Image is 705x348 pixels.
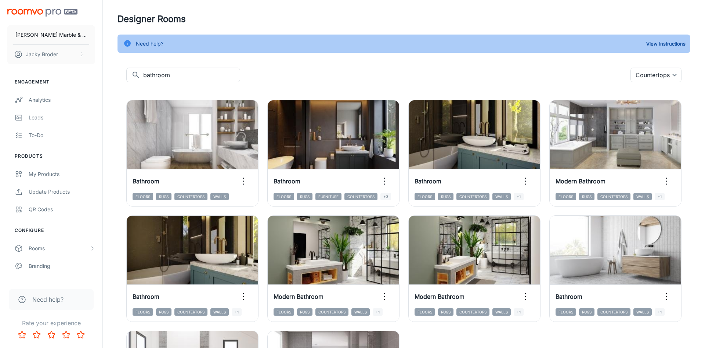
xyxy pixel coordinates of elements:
[29,188,95,196] div: Update Products
[373,308,383,316] span: +1
[274,308,294,316] span: Floors
[73,327,88,342] button: Rate 5 star
[29,131,95,139] div: To-do
[438,193,453,200] span: Rugs
[59,327,73,342] button: Rate 4 star
[655,193,665,200] span: +1
[210,193,229,200] span: Walls
[415,308,435,316] span: Floors
[29,205,95,214] div: QR Codes
[274,193,294,200] span: Floors
[15,327,29,342] button: Rate 1 star
[143,68,240,82] input: Search...
[351,308,370,316] span: Walls
[29,327,44,342] button: Rate 2 star
[29,96,95,104] div: Analytics
[315,308,348,316] span: Countertops
[174,308,207,316] span: Countertops
[655,308,665,316] span: +1
[597,308,630,316] span: Countertops
[29,262,95,270] div: Branding
[380,193,391,200] span: +3
[456,193,489,200] span: Countertops
[556,292,582,301] h6: Bathroom
[514,308,524,316] span: +1
[274,292,323,301] h6: Modern Bathroom
[29,170,95,178] div: My Products
[456,308,489,316] span: Countertops
[556,308,576,316] span: Floors
[174,193,207,200] span: Countertops
[133,308,153,316] span: Floors
[297,308,312,316] span: Rugs
[156,308,171,316] span: Rugs
[210,308,229,316] span: Walls
[7,45,95,64] button: Jacky Broder
[136,37,163,51] div: Need help?
[597,193,630,200] span: Countertops
[415,177,441,186] h6: Bathroom
[133,292,159,301] h6: Bathroom
[633,193,652,200] span: Walls
[133,193,153,200] span: Floors
[232,308,242,316] span: +1
[29,244,89,252] div: Rooms
[415,193,435,200] span: Floors
[274,177,300,186] h6: Bathroom
[644,38,687,49] button: View Instructions
[26,50,58,58] p: Jacky Broder
[556,193,576,200] span: Floors
[630,68,681,82] div: Countertops
[32,295,64,304] span: Need help?
[633,308,652,316] span: Walls
[29,114,95,122] div: Leads
[415,292,464,301] h6: Modern Bathroom
[556,177,605,186] h6: Modern Bathroom
[492,308,511,316] span: Walls
[117,12,690,26] h4: Designer Rooms
[315,193,341,200] span: Furniture
[133,177,159,186] h6: Bathroom
[579,308,594,316] span: Rugs
[7,25,95,44] button: [PERSON_NAME] Marble & Stone
[29,280,95,288] div: Texts
[6,319,97,327] p: Rate your experience
[156,193,171,200] span: Rugs
[492,193,511,200] span: Walls
[297,193,312,200] span: Rugs
[15,31,87,39] p: [PERSON_NAME] Marble & Stone
[579,193,594,200] span: Rugs
[344,193,377,200] span: Countertops
[44,327,59,342] button: Rate 3 star
[7,9,77,17] img: Roomvo PRO Beta
[514,193,524,200] span: +1
[438,308,453,316] span: Rugs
